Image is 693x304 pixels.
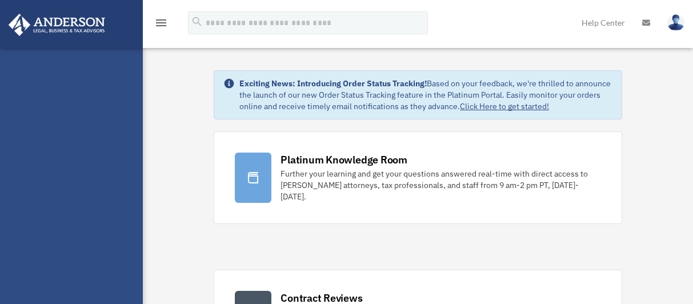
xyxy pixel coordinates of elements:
i: menu [154,16,168,30]
img: Anderson Advisors Platinum Portal [5,14,109,36]
a: Click Here to get started! [460,101,549,111]
a: Platinum Knowledge Room Further your learning and get your questions answered real-time with dire... [214,131,622,224]
i: search [191,15,203,28]
div: Further your learning and get your questions answered real-time with direct access to [PERSON_NAM... [281,168,600,202]
a: menu [154,20,168,30]
strong: Exciting News: Introducing Order Status Tracking! [239,78,427,89]
div: Platinum Knowledge Room [281,153,407,167]
img: User Pic [667,14,684,31]
div: Based on your feedback, we're thrilled to announce the launch of our new Order Status Tracking fe... [239,78,612,112]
